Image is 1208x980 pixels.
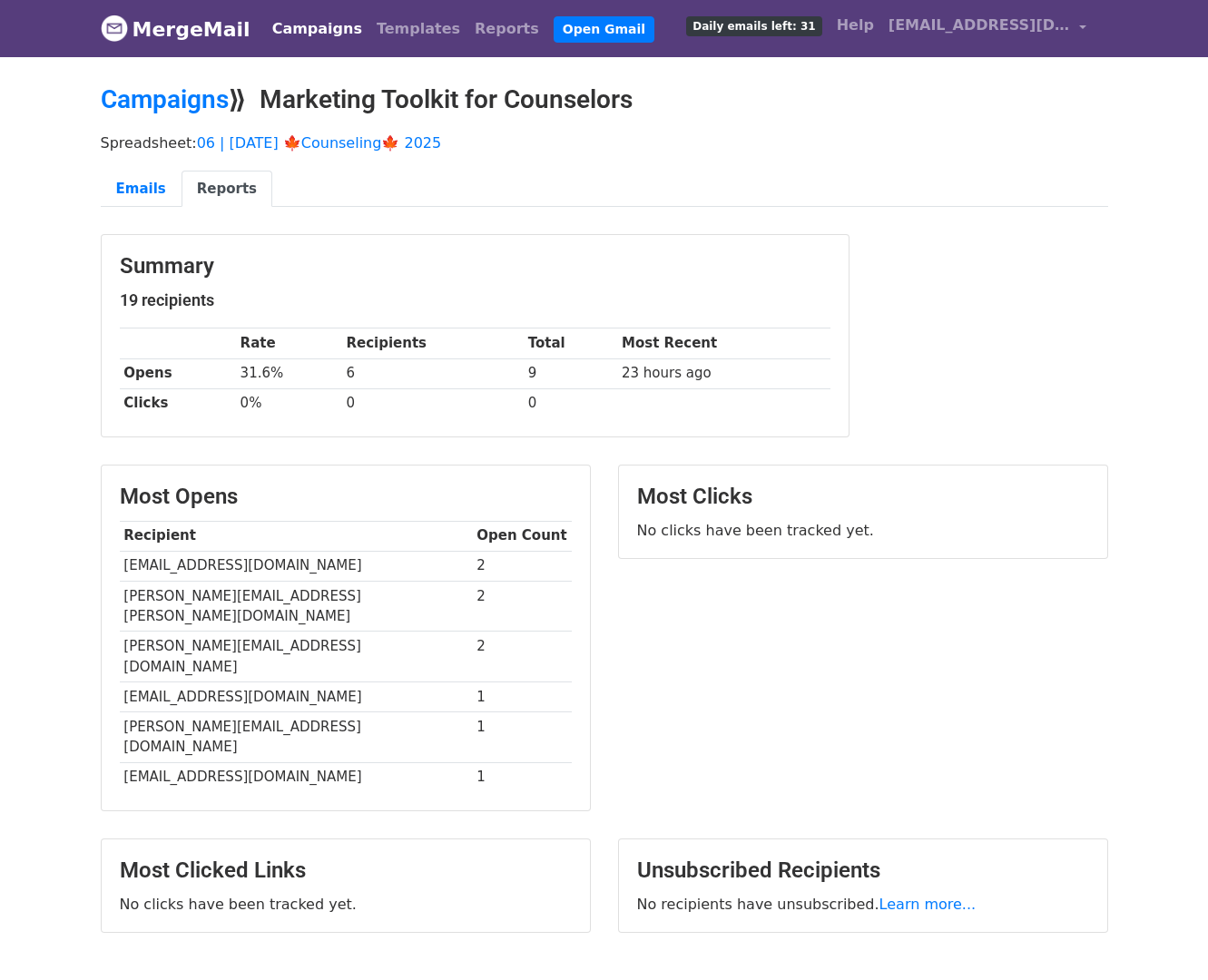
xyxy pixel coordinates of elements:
[617,328,830,358] th: Most Recent
[120,762,473,792] td: [EMAIL_ADDRESS][DOMAIN_NAME]
[473,681,572,711] td: 1
[342,388,524,418] td: 0
[369,11,467,47] a: Templates
[236,388,342,418] td: 0%
[524,328,617,358] th: Total
[120,712,473,763] td: [PERSON_NAME][EMAIL_ADDRESS][DOMAIN_NAME]
[879,896,977,913] a: Learn more...
[473,551,572,581] td: 2
[473,521,572,551] th: Open Count
[554,16,654,43] a: Open Gmail
[120,857,572,884] h3: Most Clicked Links
[473,762,572,792] td: 1
[637,521,1089,540] p: No clicks have been tracked yet.
[265,11,369,47] a: Campaigns
[524,358,617,388] td: 9
[637,484,1089,510] h3: Most Clicks
[120,551,473,581] td: [EMAIL_ADDRESS][DOMAIN_NAME]
[617,358,830,388] td: 23 hours ago
[342,328,524,358] th: Recipients
[101,84,229,114] a: Campaigns
[120,521,473,551] th: Recipient
[236,358,342,388] td: 31.6%
[236,328,342,358] th: Rate
[881,7,1094,50] a: [EMAIL_ADDRESS][DOMAIN_NAME]
[473,712,572,763] td: 1
[686,16,821,36] span: Daily emails left: 31
[120,358,236,388] th: Opens
[473,581,572,632] td: 2
[101,133,1108,152] p: Spreadsheet:
[637,895,1089,914] p: No recipients have unsubscribed.
[120,484,572,510] h3: Most Opens
[120,581,473,632] td: [PERSON_NAME][EMAIL_ADDRESS][PERSON_NAME][DOMAIN_NAME]
[120,681,473,711] td: [EMAIL_ADDRESS][DOMAIN_NAME]
[197,134,442,152] a: 06 | [DATE] 🍁Counseling🍁 2025
[101,15,128,42] img: MergeMail logo
[889,15,1070,36] span: [EMAIL_ADDRESS][DOMAIN_NAME]
[101,84,1108,115] h2: ⟫ Marketing Toolkit for Counselors
[120,632,473,682] td: [PERSON_NAME][EMAIL_ADDRESS][DOMAIN_NAME]
[120,290,830,310] h5: 19 recipients
[679,7,829,44] a: Daily emails left: 31
[342,358,524,388] td: 6
[120,253,830,279] h3: Summary
[830,7,881,44] a: Help
[101,10,250,48] a: MergeMail
[637,857,1089,884] h3: Unsubscribed Recipients
[182,171,272,208] a: Reports
[473,632,572,682] td: 2
[524,388,617,418] td: 0
[467,11,546,47] a: Reports
[120,895,572,914] p: No clicks have been tracked yet.
[101,171,182,208] a: Emails
[120,388,236,418] th: Clicks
